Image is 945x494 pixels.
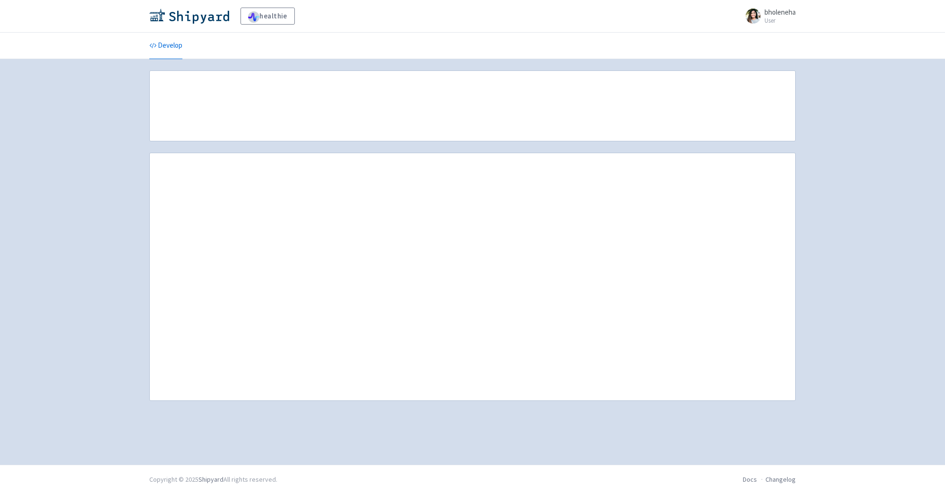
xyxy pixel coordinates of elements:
a: Shipyard [198,475,223,484]
small: User [765,17,796,24]
a: Docs [743,475,757,484]
a: Develop [149,33,182,59]
img: Shipyard logo [149,9,229,24]
div: Copyright © 2025 All rights reserved. [149,475,277,485]
a: bholeneha User [740,9,796,24]
a: healthie [241,8,295,25]
a: Changelog [765,475,796,484]
span: bholeneha [765,8,796,17]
